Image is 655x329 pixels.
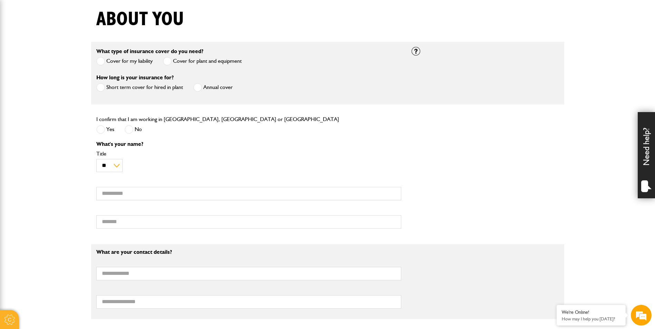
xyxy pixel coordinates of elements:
p: What are your contact details? [96,249,401,255]
label: I confirm that I am working in [GEOGRAPHIC_DATA], [GEOGRAPHIC_DATA] or [GEOGRAPHIC_DATA] [96,117,339,122]
label: What type of insurance cover do you need? [96,49,203,54]
em: Start Chat [94,212,125,222]
textarea: Type your message and hit 'Enter' [9,125,126,207]
label: Cover for my liability [96,57,153,66]
label: Title [96,151,401,157]
p: What's your name? [96,141,401,147]
input: Enter your last name [9,64,126,79]
div: Minimize live chat window [113,3,130,20]
h1: About you [96,8,184,31]
label: How long is your insurance for? [96,75,174,80]
label: Annual cover [193,83,233,92]
div: Need help? [638,112,655,198]
div: We're Online! [562,309,620,315]
label: No [125,125,142,134]
label: Cover for plant and equipment [163,57,242,66]
img: d_20077148190_company_1631870298795_20077148190 [12,38,29,48]
input: Enter your email address [9,84,126,99]
p: How may I help you today? [562,316,620,321]
input: Enter your phone number [9,104,126,120]
label: Yes [96,125,114,134]
div: Chat with us now [36,39,116,48]
label: Short term cover for hired in plant [96,83,183,92]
